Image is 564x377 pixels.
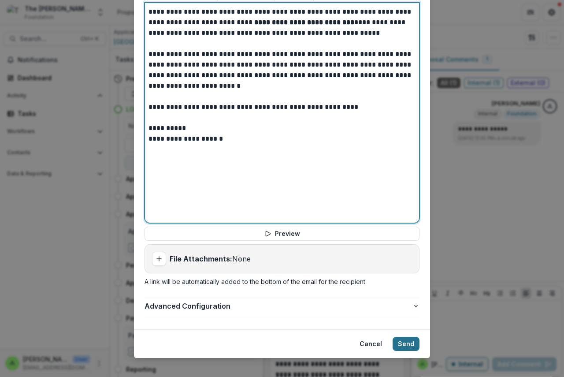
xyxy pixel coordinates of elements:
[354,337,387,351] button: Cancel
[145,277,419,286] p: A link will be automatically added to the bottom of the email for the recipient
[170,254,251,264] p: None
[170,254,232,263] strong: File Attachments:
[393,337,419,351] button: Send
[145,297,419,315] button: Advanced Configuration
[145,301,412,311] span: Advanced Configuration
[145,227,419,241] button: Preview
[152,252,166,266] button: Add attachment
